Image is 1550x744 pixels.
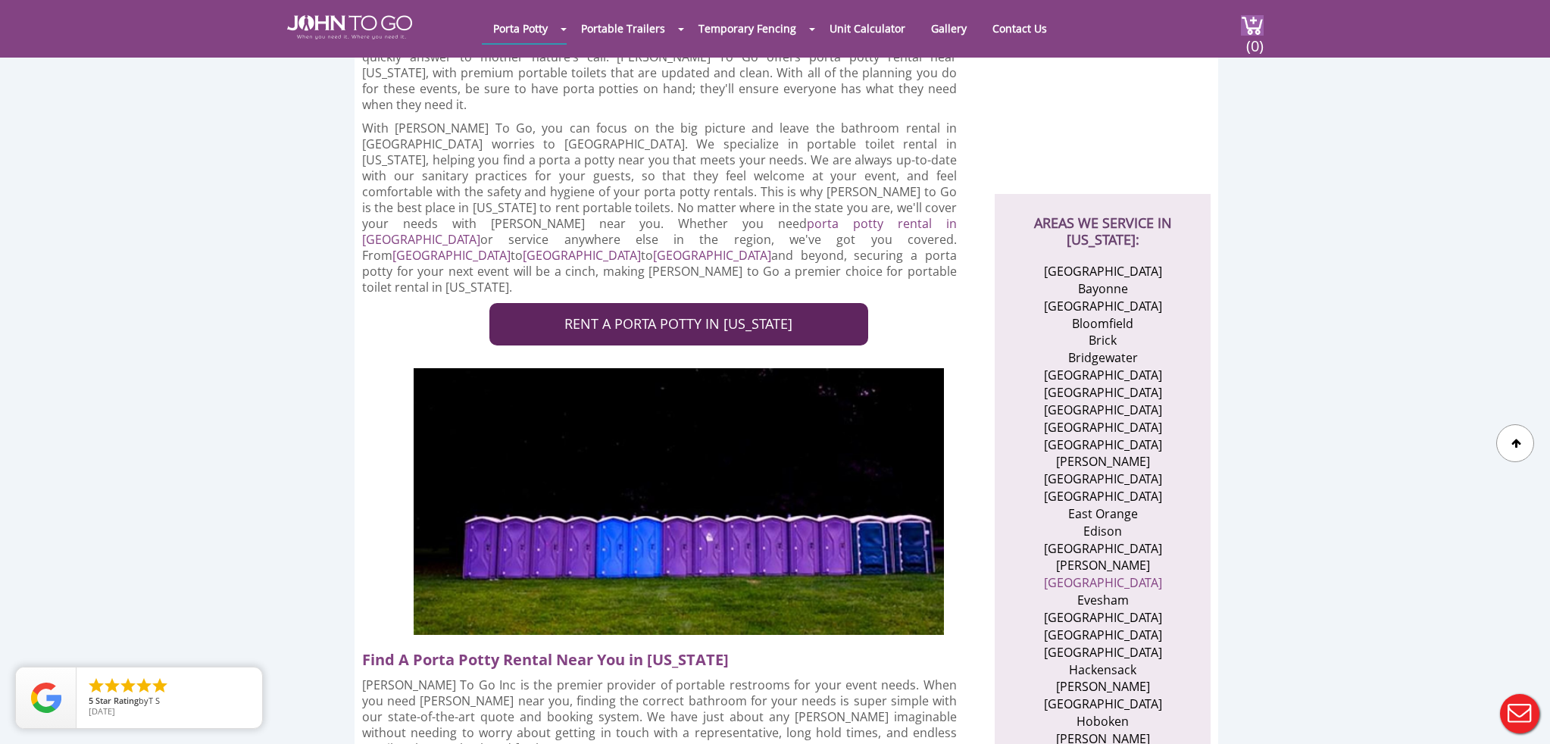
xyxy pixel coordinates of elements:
li: [GEOGRAPHIC_DATA] [1029,436,1177,454]
li: [GEOGRAPHIC_DATA] [1029,263,1177,280]
li: [GEOGRAPHIC_DATA] [1029,540,1177,558]
li: Bayonne [1029,280,1177,298]
li:  [87,677,105,695]
a: [GEOGRAPHIC_DATA] [523,247,641,264]
li: Hoboken [1029,713,1177,730]
li:  [151,677,169,695]
p: To make your guests comfortable, it's essential to provide them with porta potties so that they c... [362,33,957,113]
a: [GEOGRAPHIC_DATA] [1044,574,1162,591]
li:  [135,677,153,695]
li: [GEOGRAPHIC_DATA] [1029,644,1177,661]
li: Bloomfield [1029,315,1177,333]
span: T S [148,695,160,706]
li: [GEOGRAPHIC_DATA] [1029,402,1177,419]
li: Brick [1029,332,1177,349]
li: [GEOGRAPHIC_DATA] [1029,609,1177,627]
span: Star Rating [95,695,139,706]
span: by [89,696,250,707]
span: 5 [89,695,93,706]
a: porta potty rental in [GEOGRAPHIC_DATA] [362,215,957,248]
li: [PERSON_NAME] [1029,557,1177,574]
a: [GEOGRAPHIC_DATA] [392,247,511,264]
li: [GEOGRAPHIC_DATA] [1029,419,1177,436]
img: Review Rating [31,683,61,713]
li: [GEOGRAPHIC_DATA] [1029,627,1177,644]
li: [GEOGRAPHIC_DATA] [1029,298,1177,315]
li: Evesham [1029,592,1177,609]
a: Unit Calculator [818,14,917,43]
h2: Find A Porta Potty Rental Near You in [US_STATE] [362,642,970,670]
a: Gallery [920,14,978,43]
a: [GEOGRAPHIC_DATA] [653,247,771,264]
img: Row of porta potties in New Jersey [414,368,944,635]
li: [GEOGRAPHIC_DATA] [1029,367,1177,384]
h2: AREAS WE SERVICE IN [US_STATE]: [1010,194,1195,248]
a: Porta Potty [482,14,559,43]
span: [DATE] [89,705,115,717]
p: With [PERSON_NAME] To Go, you can focus on the big picture and leave the bathroom rental in [GEOG... [362,120,957,295]
li: [GEOGRAPHIC_DATA] [1029,488,1177,505]
li: Edison [1029,523,1177,540]
li: [PERSON_NAME][GEOGRAPHIC_DATA] [1029,678,1177,713]
a: RENT A PORTA POTTY IN [US_STATE] [489,303,868,345]
img: cart a [1241,15,1264,36]
button: Live Chat [1489,683,1550,744]
img: JOHN to go [287,15,412,39]
li: Bridgewater [1029,349,1177,367]
li:  [119,677,137,695]
li: [GEOGRAPHIC_DATA] [1029,470,1177,488]
li:  [103,677,121,695]
li: [PERSON_NAME] [1029,453,1177,470]
li: East Orange [1029,505,1177,523]
a: Portable Trailers [570,14,677,43]
li: [GEOGRAPHIC_DATA] [1029,384,1177,402]
span: (0) [1245,23,1264,56]
a: Contact Us [981,14,1058,43]
li: Hackensack [1029,661,1177,679]
a: Temporary Fencing [687,14,808,43]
